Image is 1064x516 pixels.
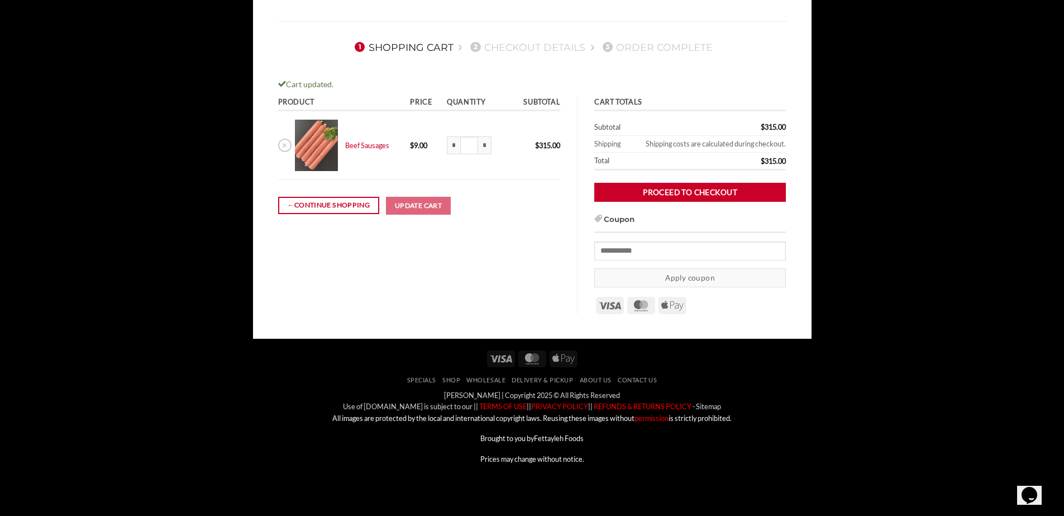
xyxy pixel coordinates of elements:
th: Subtotal [594,119,692,136]
p: Brought to you by [261,433,803,444]
th: Subtotal [509,95,560,111]
th: Shipping [594,136,627,153]
h3: Coupon [594,214,786,233]
font: TERMS OF USE [479,402,527,411]
a: About Us [580,376,612,384]
span: 2 [470,42,480,52]
a: Sitemap [696,402,721,411]
bdi: 315.00 [761,156,786,165]
input: Product quantity [460,136,478,154]
a: Proceed to checkout [594,182,786,202]
button: Update cart [386,197,451,215]
input: Reduce quantity of Beef Sausages [447,136,460,154]
a: - [693,402,695,411]
div: Cart updated. [278,78,786,91]
p: All images are protected by the local and international copyright laws. Reusing these images with... [261,413,803,424]
nav: Checkout steps [278,32,786,61]
td: Shipping costs are calculated during checkout. [627,136,786,153]
a: Wholesale [466,376,505,384]
a: Delivery & Pickup [512,376,573,384]
iframe: chat widget [1017,471,1053,505]
input: Increase quantity of Beef Sausages [478,136,492,154]
bdi: 315.00 [535,141,560,150]
a: PRIVACY POLICY [531,402,588,411]
th: Product [278,95,407,111]
div: Payment icons [594,295,688,314]
a: Continue shopping [278,197,379,214]
font: REFUNDS & RETURNS POLICY [594,402,691,411]
a: Contact Us [618,376,657,384]
bdi: 9.00 [410,141,427,150]
div: [PERSON_NAME] | Copyright 2025 © All Rights Reserved Use of [DOMAIN_NAME] is subject to our || || || [261,390,803,465]
a: SHOP [442,376,460,384]
span: $ [761,156,765,165]
a: Specials [407,376,436,384]
a: 2Checkout details [467,41,585,53]
a: Beef Sausages [345,141,389,150]
img: Cart [295,120,338,172]
a: REFUNDS & RETURNS POLICY [593,402,691,411]
button: Apply coupon [594,268,786,287]
a: TERMS OF USE [478,402,527,411]
span: ← [287,200,294,211]
span: 1 [355,42,365,52]
th: Cart totals [594,95,786,111]
p: Prices may change without notice. [261,453,803,465]
span: $ [761,122,765,131]
a: Remove Beef Sausages from cart [278,139,292,152]
span: $ [535,141,539,150]
th: Quantity [443,95,509,111]
th: Total [594,153,692,171]
div: Payment icons [485,349,579,367]
bdi: 315.00 [761,122,786,131]
a: permission [634,414,669,423]
a: 1Shopping Cart [351,41,454,53]
span: $ [410,141,414,150]
a: Fettayleh Foods [534,434,584,443]
th: Price [407,95,443,111]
